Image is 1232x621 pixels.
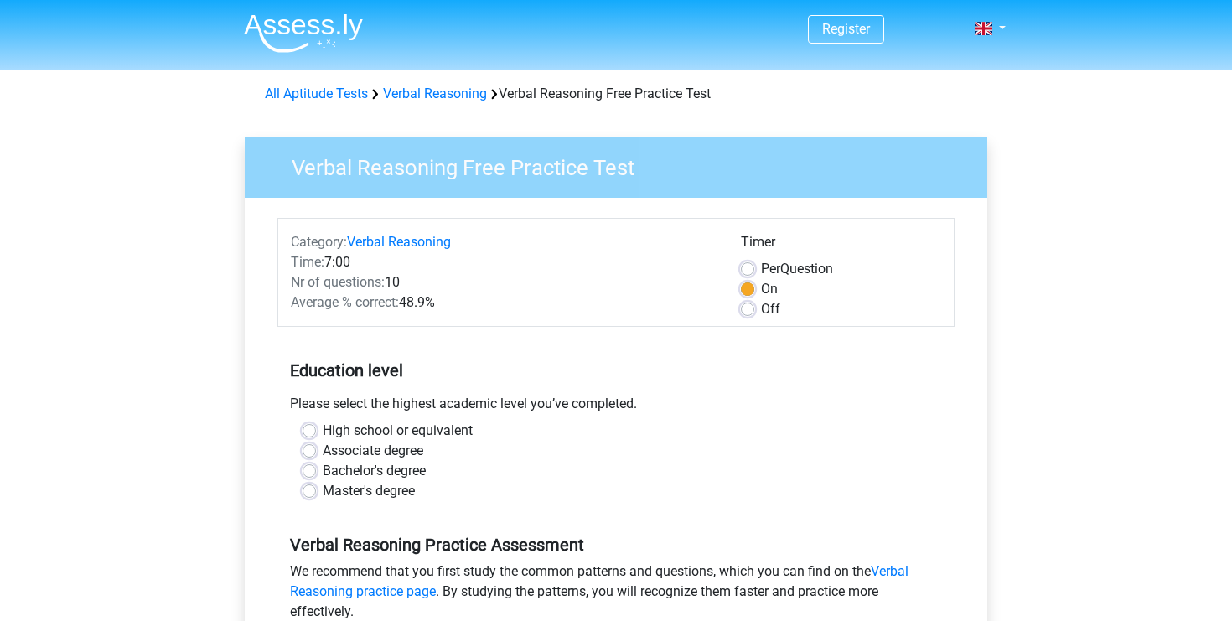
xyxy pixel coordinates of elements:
[323,481,415,501] label: Master's degree
[291,234,347,250] span: Category:
[822,21,870,37] a: Register
[761,261,780,277] span: Per
[278,252,728,272] div: 7:00
[291,274,385,290] span: Nr of questions:
[761,299,780,319] label: Off
[291,294,399,310] span: Average % correct:
[323,421,473,441] label: High school or equivalent
[383,85,487,101] a: Verbal Reasoning
[291,254,324,270] span: Time:
[278,272,728,292] div: 10
[277,394,955,421] div: Please select the highest academic level you’ve completed.
[323,441,423,461] label: Associate degree
[278,292,728,313] div: 48.9%
[290,354,942,387] h5: Education level
[347,234,451,250] a: Verbal Reasoning
[290,535,942,555] h5: Verbal Reasoning Practice Assessment
[258,84,974,104] div: Verbal Reasoning Free Practice Test
[265,85,368,101] a: All Aptitude Tests
[761,259,833,279] label: Question
[244,13,363,53] img: Assessly
[323,461,426,481] label: Bachelor's degree
[272,148,975,181] h3: Verbal Reasoning Free Practice Test
[761,279,778,299] label: On
[741,232,941,259] div: Timer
